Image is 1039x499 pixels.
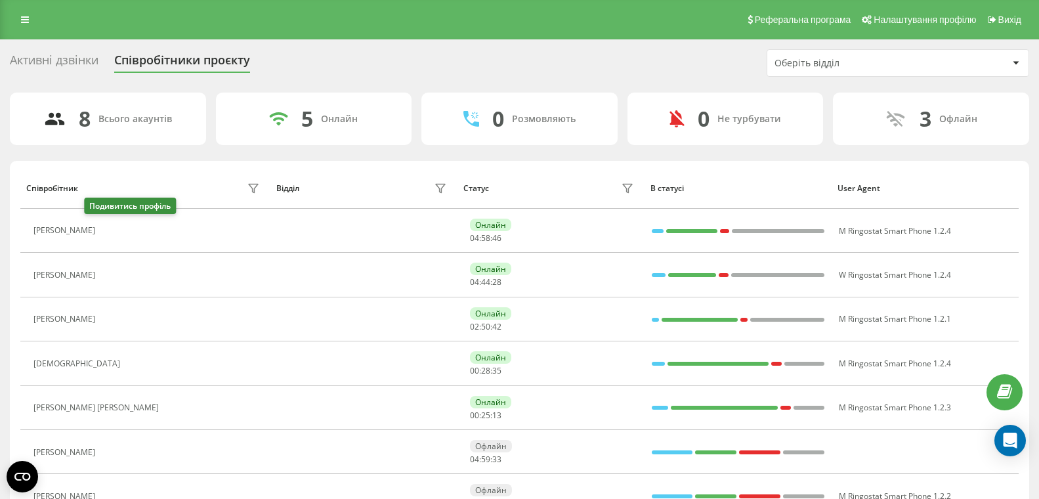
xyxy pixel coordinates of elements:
div: Співробітник [26,184,78,193]
span: 46 [492,232,501,244]
span: 58 [481,232,490,244]
span: Реферальна програма [755,14,851,25]
div: Активні дзвінки [10,53,98,74]
div: [PERSON_NAME] [33,448,98,457]
div: Не турбувати [717,114,781,125]
div: [PERSON_NAME] [PERSON_NAME] [33,403,162,412]
div: 0 [698,106,710,131]
div: [PERSON_NAME] [33,226,98,235]
div: 3 [920,106,931,131]
div: : : [470,322,501,332]
span: 42 [492,321,501,332]
div: В статусі [650,184,825,193]
span: 02 [470,321,479,332]
div: Офлайн [939,114,977,125]
div: Оберіть відділ [774,58,931,69]
span: 50 [481,321,490,332]
span: M Ringostat Smart Phone 1.2.3 [839,402,951,413]
div: Відділ [276,184,299,193]
div: Онлайн [470,219,511,231]
div: User Agent [838,184,1012,193]
div: 0 [492,106,504,131]
div: Онлайн [470,396,511,408]
button: Open CMP widget [7,461,38,492]
div: Офлайн [470,440,512,452]
span: M Ringostat Smart Phone 1.2.1 [839,313,951,324]
div: : : [470,278,501,287]
span: Вихід [998,14,1021,25]
div: : : [470,234,501,243]
span: 25 [481,410,490,421]
div: Статус [463,184,489,193]
span: 04 [470,454,479,465]
span: 00 [470,365,479,376]
div: Співробітники проєкту [114,53,250,74]
div: Онлайн [470,351,511,364]
span: 04 [470,232,479,244]
div: Онлайн [470,307,511,320]
div: 8 [79,106,91,131]
div: : : [470,366,501,376]
span: 33 [492,454,501,465]
span: 44 [481,276,490,288]
div: Подивитись профіль [84,198,176,214]
span: 28 [492,276,501,288]
span: 59 [481,454,490,465]
span: M Ringostat Smart Phone 1.2.4 [839,225,951,236]
div: Офлайн [470,484,512,496]
span: 13 [492,410,501,421]
div: : : [470,455,501,464]
div: [DEMOGRAPHIC_DATA] [33,359,123,368]
div: Open Intercom Messenger [994,425,1026,456]
span: Налаштування профілю [874,14,976,25]
span: 04 [470,276,479,288]
div: Всього акаунтів [98,114,172,125]
div: 5 [301,106,313,131]
div: Онлайн [470,263,511,275]
span: 35 [492,365,501,376]
div: : : [470,411,501,420]
div: Онлайн [321,114,358,125]
span: M Ringostat Smart Phone 1.2.4 [839,358,951,369]
span: 28 [481,365,490,376]
span: W Ringostat Smart Phone 1.2.4 [839,269,951,280]
span: 00 [470,410,479,421]
div: Розмовляють [512,114,576,125]
div: [PERSON_NAME] [33,271,98,280]
div: [PERSON_NAME] [33,315,98,324]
